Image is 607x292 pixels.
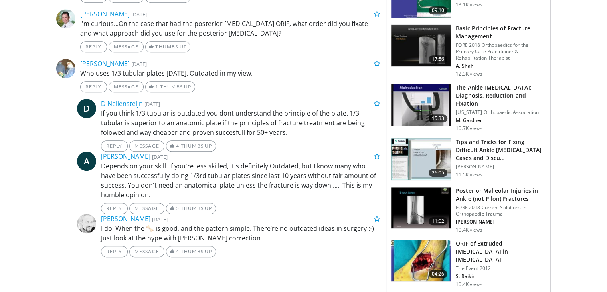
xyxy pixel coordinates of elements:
[166,246,216,257] a: 4 Thumbs Up
[391,187,451,229] img: c613a3bd-9827-4973-b08f-77b3ce0ba407.150x105_q85_crop-smart_upscale.jpg
[129,203,164,214] a: Message
[456,187,546,203] h3: Posterior Malleolar Injuries in Ankle (not Pilon) Fractures
[456,164,546,170] p: [PERSON_NAME]
[391,138,546,180] a: 26:05 Tips and Tricks for Fixing Difficult Ankle [MEDICAL_DATA] Cases and Discu… [PERSON_NAME] 11...
[101,152,150,161] a: [PERSON_NAME]
[391,84,451,126] img: ed563970-8bde-47f1-b653-c907ef04fde0.150x105_q85_crop-smart_upscale.jpg
[391,24,546,77] a: 17:56 Basic Principles of Fracture Management FORE 2018 Orthopaedics for the Primary Care Practit...
[456,2,482,8] p: 13.1K views
[456,281,482,288] p: 10.4K views
[429,217,448,225] span: 11:02
[109,41,144,52] a: Message
[152,153,168,160] small: [DATE]
[166,140,216,152] a: 4 Thumbs Up
[456,71,482,77] p: 12.3K views
[129,140,164,152] a: Message
[129,246,164,257] a: Message
[101,140,128,152] a: Reply
[166,203,216,214] a: 5 Thumbs Up
[80,81,107,92] a: Reply
[109,81,144,92] a: Message
[456,42,546,61] p: FORE 2018 Orthopaedics for the Primary Care Practitioner & Rehabilitation Therapist
[391,138,451,180] img: eb0bfc44-c694-4755-b663-a6568b2d1a85.150x105_q85_crop-smart_upscale.jpg
[456,138,546,162] h3: Tips and Tricks for Fixing Difficult Ankle [MEDICAL_DATA] Cases and Discu…
[456,204,546,217] p: FORE 2018 Current Solutions in Orthopaedic Trauma
[429,114,448,122] span: 15:33
[56,9,75,28] img: Avatar
[77,99,96,118] a: D
[391,240,451,282] img: 02684e3f-703a-445e-8736-e850788d9bad.150x105_q85_crop-smart_upscale.jpg
[391,187,546,233] a: 11:02 Posterior Malleolar Injuries in Ankle (not Pilon) Fractures FORE 2018 Current Solutions in ...
[456,24,546,40] h3: Basic Principles of Fracture Management
[456,109,546,116] p: [US_STATE] Orthopaedic Association
[77,214,96,233] img: Avatar
[456,240,546,264] h3: ORIF of Extruded [MEDICAL_DATA] in [MEDICAL_DATA]
[101,224,380,243] p: I do. When the 🦴 is good, and the pattern simple. There’re no outdated ideas in surgery :-) Just ...
[391,240,546,288] a: 04:26 ORIF of Extruded [MEDICAL_DATA] in [MEDICAL_DATA] The Event 2012 S. Raikin 10.4K views
[391,25,451,66] img: bc1996f8-a33c-46db-95f7-836c2427973f.150x105_q85_crop-smart_upscale.jpg
[456,63,546,69] p: A. Shah
[80,41,107,52] a: Reply
[456,227,482,233] p: 10.4K views
[145,41,190,52] a: Thumbs Up
[101,214,150,223] a: [PERSON_NAME]
[456,265,546,272] p: The Event 2012
[176,143,179,149] span: 4
[155,84,158,90] span: 1
[145,81,195,92] a: 1 Thumbs Up
[80,59,130,68] a: [PERSON_NAME]
[456,219,546,225] p: [PERSON_NAME]
[429,270,448,278] span: 04:26
[131,11,147,18] small: [DATE]
[101,161,380,200] p: Depends on your skill. If you're less skilled, it's definitely Outdated, but I know many who have...
[80,68,380,78] p: Who uses 1/3 tubular plates [DATE]. Outdated in my view.
[77,152,96,171] a: A
[80,10,130,18] a: [PERSON_NAME]
[144,100,160,108] small: [DATE]
[56,59,75,78] img: Avatar
[131,60,147,68] small: [DATE]
[429,55,448,63] span: 17:56
[101,99,143,108] a: D Nellensteijn
[176,205,179,211] span: 5
[101,203,128,214] a: Reply
[429,6,448,14] span: 09:10
[80,19,380,38] p: I'm curious...On the case that had the posterior [MEDICAL_DATA] ORIF, what order did you fixate a...
[176,248,179,254] span: 4
[429,169,448,177] span: 26:05
[456,117,546,124] p: M. Gardner
[101,108,380,137] p: If you think 1/3 tubular is outdated you dont understand the principle of the plate. 1/3 tubular ...
[391,84,546,132] a: 15:33 The Ankle [MEDICAL_DATA]: Diagnosis, Reduction and Fixation [US_STATE] Orthopaedic Associat...
[101,246,128,257] a: Reply
[456,172,482,178] p: 11.5K views
[456,273,546,280] p: S. Raikin
[456,125,482,132] p: 10.7K views
[152,216,168,223] small: [DATE]
[456,84,546,108] h3: The Ankle [MEDICAL_DATA]: Diagnosis, Reduction and Fixation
